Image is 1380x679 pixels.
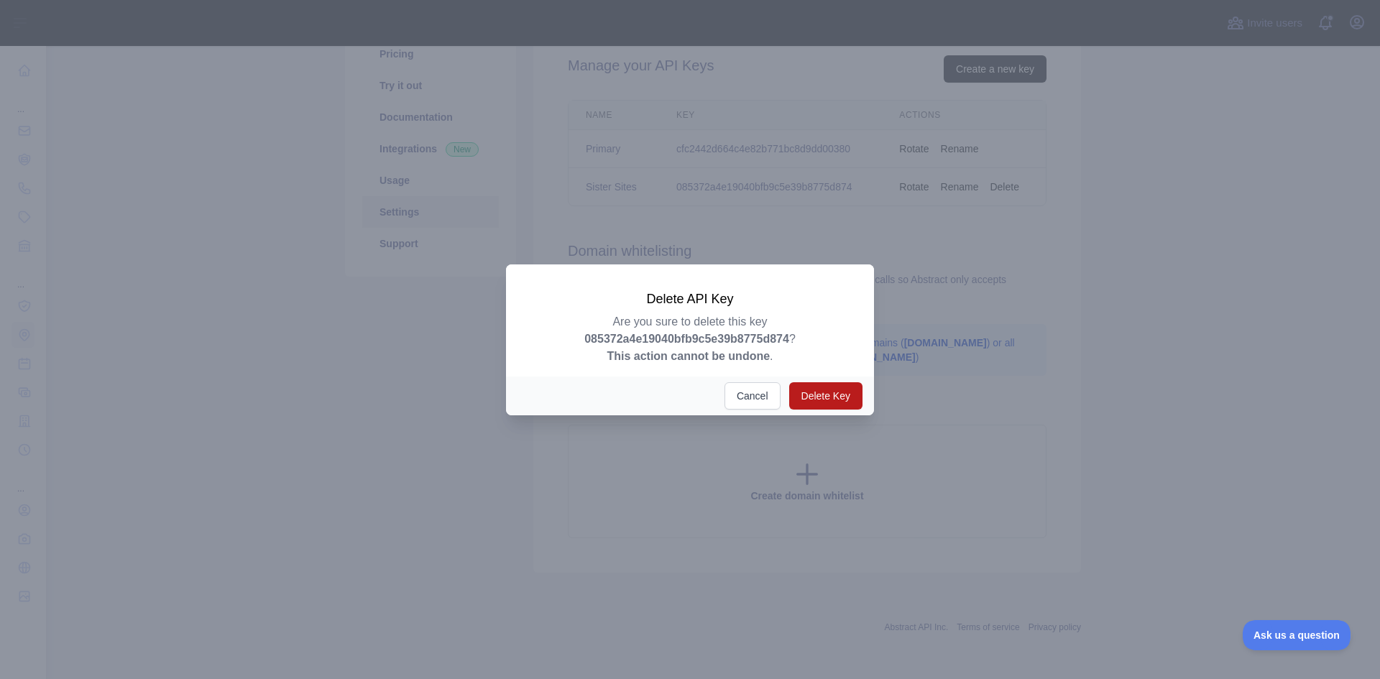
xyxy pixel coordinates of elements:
[584,333,789,345] strong: 085372a4e19040bfb9c5e39b8775d874
[523,290,857,308] h3: Delete API Key
[724,382,781,410] button: Cancel
[1243,620,1351,650] iframe: Toggle Customer Support
[523,313,857,365] p: Are you sure to delete this key ? .
[789,382,862,410] button: Delete Key
[607,350,770,362] strong: This action cannot be undone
